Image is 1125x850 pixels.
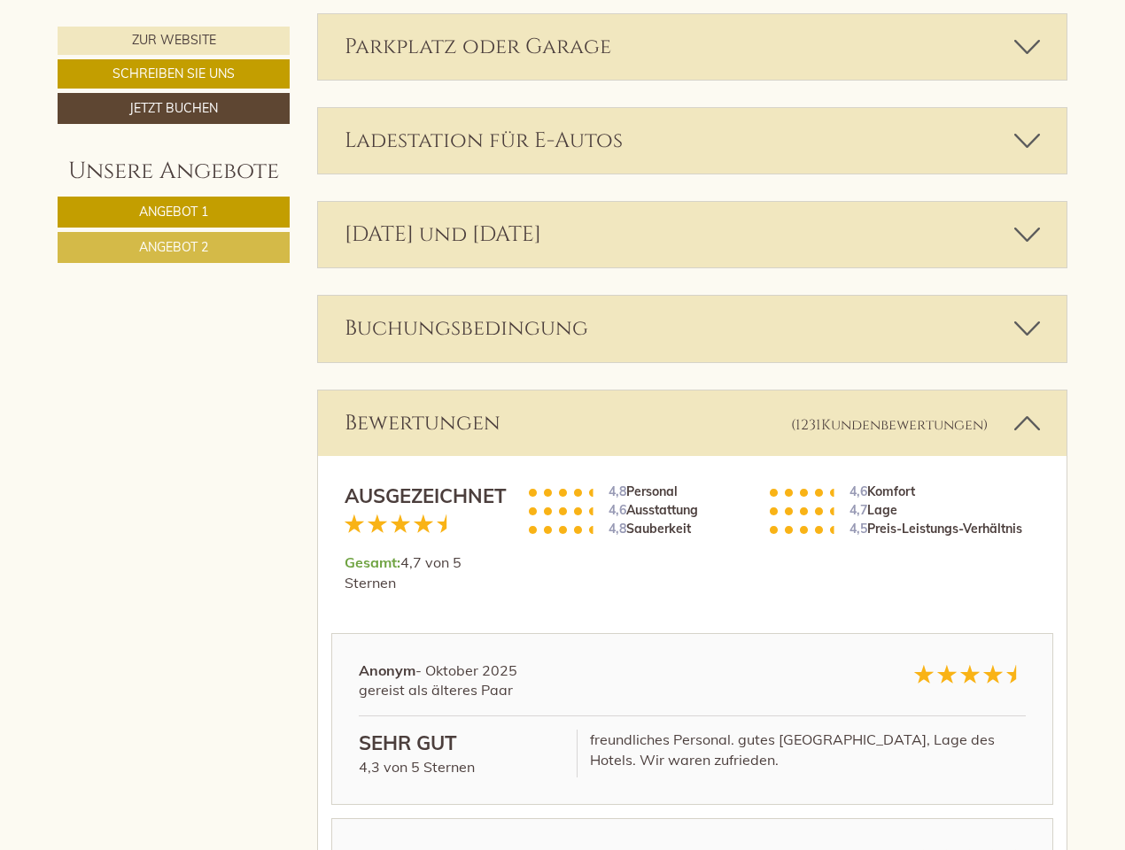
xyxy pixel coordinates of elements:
div: Sehr Gut [359,730,563,757]
li: Personal [524,483,739,501]
div: Unsere Angebote [58,155,290,188]
div: [DATE] und [DATE] [318,202,1067,267]
li: Sauberkeit [524,520,739,538]
span: 4,8 [604,521,626,537]
a: Jetzt buchen [58,93,290,124]
div: freundliches Personal. gutes [GEOGRAPHIC_DATA], Lage des Hotels. Wir waren zufrieden. [577,730,1039,777]
li: Preis-Leistungs-Verhältnis [765,520,1040,538]
span: 4,7 [845,502,867,518]
div: Ausgezeichnet [345,483,499,510]
div: Parkplatz oder Garage [318,14,1067,80]
div: - Oktober 2025 [345,661,808,701]
span: Gesamt: [345,553,400,571]
span: 4,5 [845,521,867,537]
li: Lage [765,501,1040,520]
div: Bewertungen [318,390,1067,456]
span: 4,6 [845,483,867,499]
div: Ladestation für E-Autos [318,108,1067,174]
span: Kundenbewertungen [821,415,983,435]
span: Angebot 1 [139,204,208,220]
small: (1231 ) [791,415,988,435]
div: gereist als älteres Paar [359,680,795,700]
li: Komfort [765,483,1040,501]
li: Ausstattung [524,501,739,520]
div: 4,3 von 5 Sternen [345,730,577,777]
a: Schreiben Sie uns [58,59,290,89]
a: Zur Website [58,27,290,55]
span: 4,8 [604,483,626,499]
span: Angebot 2 [139,239,208,255]
span: 4,6 [604,502,626,518]
div: Buchungsbedingung [318,296,1067,361]
strong: Anonym [359,661,415,679]
div: 4,7 von 5 Sternen [331,483,512,593]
